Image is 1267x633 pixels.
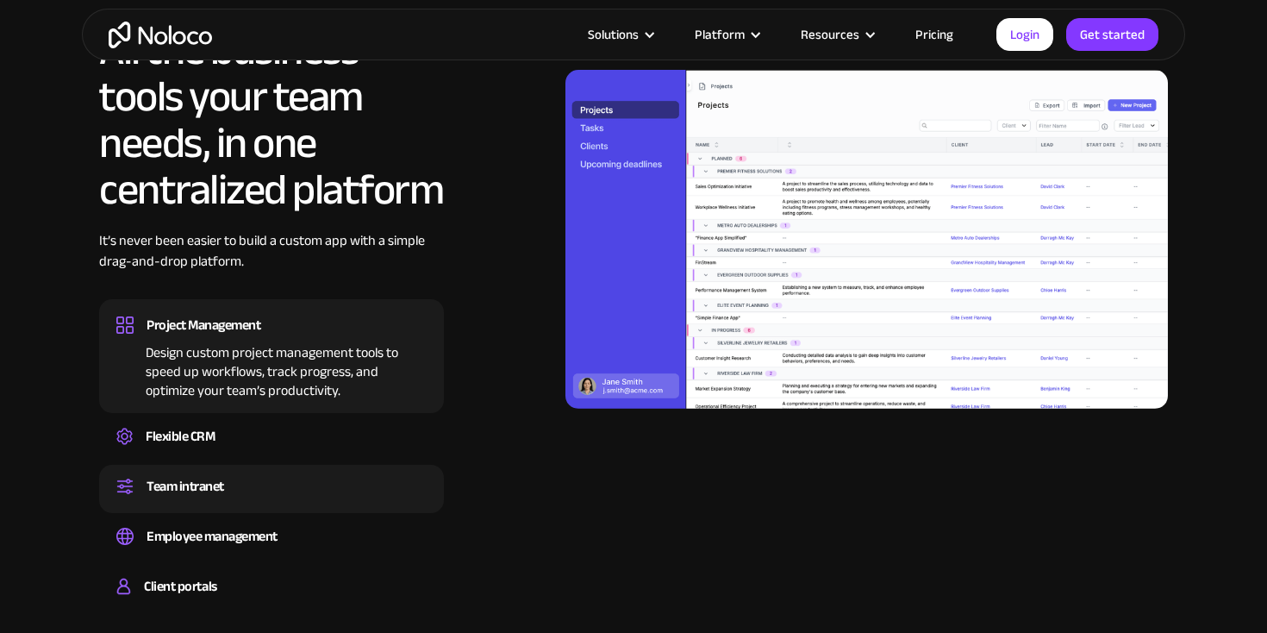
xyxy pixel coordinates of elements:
div: Flexible CRM [146,423,215,449]
div: Solutions [588,23,639,46]
a: Get started [1066,18,1158,51]
a: home [109,22,212,48]
div: Solutions [566,23,673,46]
div: Client portals [144,573,216,599]
div: Resources [801,23,859,46]
h2: All the business tools your team needs, in one centralized platform [99,27,444,213]
div: Easily manage employee information, track performance, and handle HR tasks from a single platform. [116,549,427,555]
div: Project Management [147,312,260,338]
div: Employee management [147,523,278,549]
div: Resources [779,23,894,46]
a: Pricing [894,23,975,46]
a: Login [996,18,1053,51]
div: Platform [673,23,779,46]
div: Build a secure, fully-branded, and personalized client portal that lets your customers self-serve. [116,599,427,605]
div: It’s never been easier to build a custom app with a simple drag-and-drop platform. [99,230,444,298]
div: Team intranet [147,473,224,499]
div: Set up a central space for your team to collaborate, share information, and stay up to date on co... [116,499,427,505]
div: Design custom project management tools to speed up workflows, track progress, and optimize your t... [116,338,427,400]
div: Platform [695,23,745,46]
div: Create a custom CRM that you can adapt to your business’s needs, centralize your workflows, and m... [116,449,427,454]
